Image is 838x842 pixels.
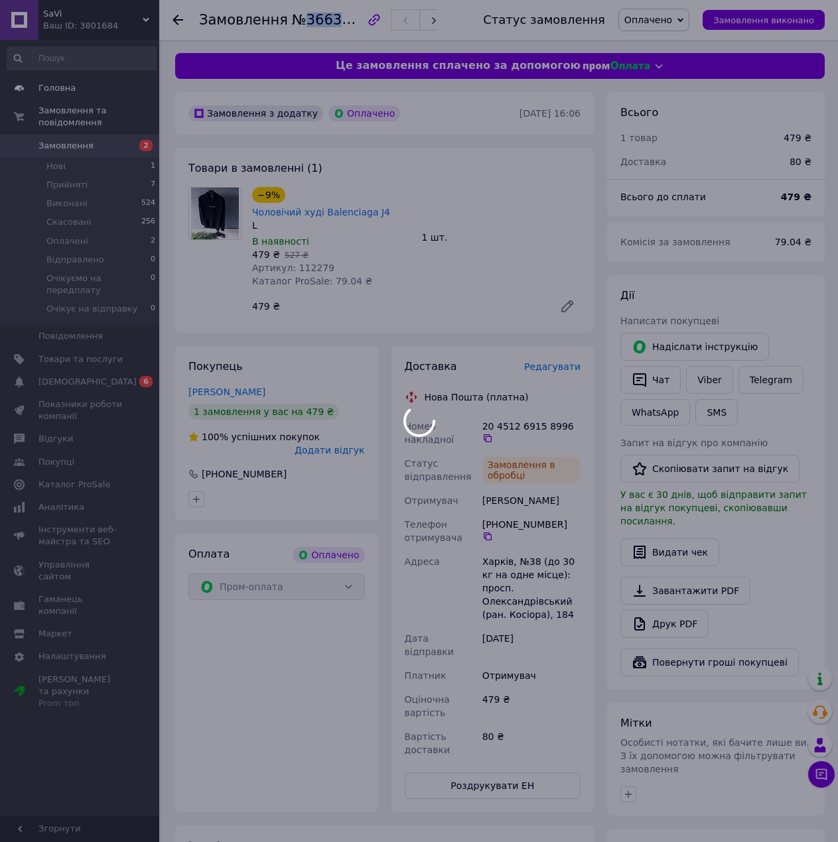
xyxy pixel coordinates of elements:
div: 80 ₴ [480,725,583,762]
div: [PHONE_NUMBER] [482,518,581,542]
span: Управління сайтом [38,559,123,583]
span: Отримувач [405,495,458,506]
span: Оплачені [46,235,88,247]
b: 479 ₴ [781,192,811,202]
div: 479 ₴ [247,297,549,316]
span: Головна [38,82,76,94]
span: Гаманець компанії [38,593,123,617]
span: 79.04 ₴ [775,237,811,247]
span: Показники роботи компанії [38,398,123,422]
span: Замовлення [38,140,94,152]
span: Скасовані [46,216,92,228]
div: успішних покупок [188,430,320,444]
span: Замовлення виконано [713,15,814,25]
input: Пошук [7,46,157,70]
button: Замовлення виконано [703,10,825,30]
div: Prom топ [38,697,123,709]
button: SMS [695,399,738,426]
span: Адреса [405,556,440,567]
div: Повернутися назад [173,13,183,27]
span: Платник [405,670,447,681]
span: Дії [620,289,634,302]
div: −9% [252,187,285,203]
div: Ваш ID: 3801684 [43,20,159,32]
span: Аналітика [38,501,84,513]
span: Очікує на відправку [46,303,137,315]
span: [DEMOGRAPHIC_DATA] [38,376,137,388]
div: Нова Пошта (платна) [421,391,532,404]
a: [PERSON_NAME] [188,387,265,397]
span: Відправлено [46,254,104,266]
span: Всього [620,106,658,119]
button: Скопіювати запит на відгук [620,455,800,483]
span: Повідомлення [38,330,103,342]
span: 524 [141,198,155,210]
span: Маркет [38,628,72,640]
div: 479 ₴ [480,688,583,725]
span: В наявності [252,236,309,247]
a: Завантажити PDF [620,577,750,605]
span: 1 товар [620,133,658,143]
span: 0 [151,254,155,266]
span: Товари в замовленні (1) [188,162,322,174]
span: Замовлення [199,12,288,28]
span: Налаштування [38,650,106,662]
div: 80 ₴ [782,147,819,176]
a: Друк PDF [620,610,709,638]
span: Товари та послуги [38,353,123,365]
span: Покупець [188,360,243,373]
span: Артикул: 112279 [252,263,334,273]
time: [DATE] 16:06 [520,108,581,119]
a: Telegram [738,366,803,394]
a: Редагувати [554,293,581,320]
span: Комісія за замовлення [620,237,731,247]
span: 0 [151,303,155,315]
span: Всього до сплати [620,192,706,202]
span: Прийняті [46,179,88,191]
span: [PERSON_NAME] та рахунки [38,674,123,710]
button: Чат з покупцем [808,761,835,788]
span: Каталог ProSale: 79.04 ₴ [252,276,372,286]
span: Статус відправлення [405,458,472,482]
div: Замовлення в обробці [482,457,581,483]
span: Відгуки [38,433,73,445]
div: 1 замовлення у вас на 479 ₴ [188,404,339,420]
span: 0 [151,272,155,296]
span: Написати покупцеві [620,316,719,326]
div: [PERSON_NAME] [480,489,583,512]
button: Роздрукувати ЕН [405,772,581,799]
span: 6 [139,376,153,387]
span: 1 [151,160,155,172]
div: Статус замовлення [483,13,605,27]
span: Доставка [620,156,666,167]
span: Оплачено [624,15,672,25]
span: 100% [202,432,228,442]
div: 1 шт. [417,228,587,247]
a: Viber [686,366,733,394]
a: Чоловічий худі Balenciaga J4 [252,207,390,217]
span: Замовлення та повідомлення [38,105,159,129]
span: Дата відправки [405,633,454,657]
div: [DATE] [480,627,583,664]
span: 2 [151,235,155,247]
button: Чат [620,366,681,394]
button: Видати чек [620,538,719,566]
span: Мітки [620,717,652,729]
span: Телефон отримувача [405,519,462,543]
span: Доставка [405,360,457,373]
div: [PHONE_NUMBER] [200,467,288,481]
span: Каталог ProSale [38,479,110,491]
span: Нові [46,160,66,172]
div: L [252,219,411,232]
span: Виконані [46,198,88,210]
span: Оціночна вартість [405,694,450,718]
span: Особисті нотатки, які бачите лише ви. З їх допомогою можна фільтрувати замовлення [620,737,809,774]
button: Повернути гроші покупцеві [620,648,799,676]
span: Вартість доставки [405,731,450,755]
div: Харків, №38 (до 30 кг на одне місце): просп. Олександрівський (ран. Косіора), 184 [480,550,583,627]
span: Інструменти веб-майстра та SEO [38,524,123,548]
span: SaVi [43,8,143,20]
div: Замовлення з додатку [188,105,323,121]
span: 2 [139,140,153,151]
span: Номер накладної [405,421,454,445]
